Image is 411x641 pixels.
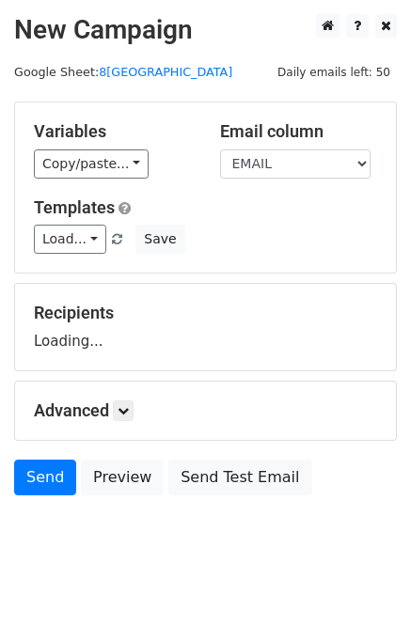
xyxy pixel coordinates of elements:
[34,400,377,421] h5: Advanced
[34,225,106,254] a: Load...
[14,14,397,46] h2: New Campaign
[34,121,192,142] h5: Variables
[99,65,232,79] a: 8[GEOGRAPHIC_DATA]
[34,303,377,323] h5: Recipients
[135,225,184,254] button: Save
[168,460,311,495] a: Send Test Email
[14,460,76,495] a: Send
[34,149,149,179] a: Copy/paste...
[220,121,378,142] h5: Email column
[271,62,397,83] span: Daily emails left: 50
[34,303,377,352] div: Loading...
[34,197,115,217] a: Templates
[271,65,397,79] a: Daily emails left: 50
[81,460,164,495] a: Preview
[14,65,232,79] small: Google Sheet:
